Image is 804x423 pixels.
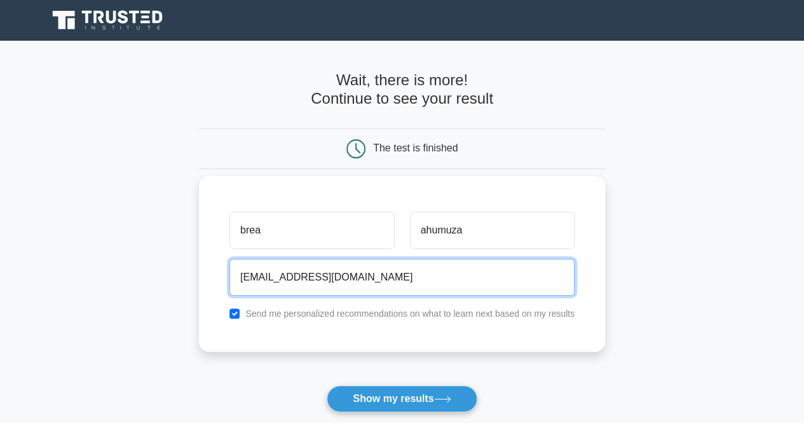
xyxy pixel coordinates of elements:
[410,212,575,249] input: Last name
[199,71,605,108] h4: Wait, there is more! Continue to see your result
[229,259,575,296] input: Email
[229,212,394,249] input: First name
[245,309,575,319] label: Send me personalized recommendations on what to learn next based on my results
[327,385,477,412] button: Show my results
[373,142,458,153] div: The test is finished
